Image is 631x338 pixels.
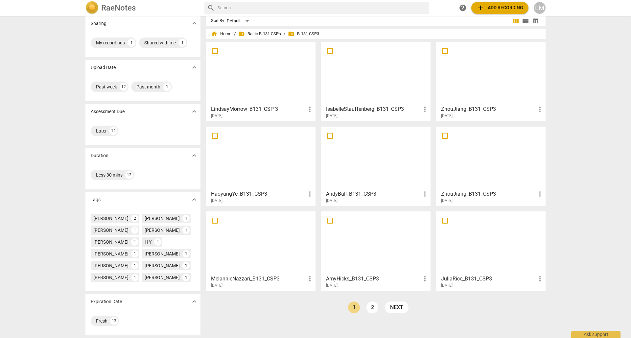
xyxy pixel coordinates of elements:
button: Show more [189,18,199,28]
h3: LindsayMorrow_B131_CSP 3 [211,105,306,113]
a: next [385,302,409,313]
span: folder_shared [238,31,245,37]
div: [PERSON_NAME] [93,215,129,222]
div: My recordings [96,39,125,46]
button: Table view [530,16,540,26]
div: [PERSON_NAME] [93,227,129,233]
h3: ZhouJiang_B131_CSP3 [441,105,536,113]
a: Page 1 is your current page [348,302,360,313]
p: Duration [91,152,108,159]
div: Ask support [571,331,620,338]
h3: AndyBall_B131_CSP3 [326,190,421,198]
span: more_vert [421,275,429,283]
div: 2 [131,215,138,222]
button: Upload [471,2,528,14]
div: 1 [131,250,138,257]
span: more_vert [536,105,544,113]
h3: AmyHicks_B131_CSP3 [326,275,421,283]
span: home [211,31,218,37]
a: Help [457,2,469,14]
div: 1 [163,83,171,91]
h3: MelannieNazzari_B131_CSP3 [211,275,306,283]
button: Show more [189,62,199,72]
span: view_module [512,17,520,25]
button: Show more [189,151,199,160]
a: AmyHicks_B131_CSP3[DATE] [323,214,428,288]
a: LindsayMorrow_B131_CSP 3[DATE] [208,44,313,118]
a: ZhouJiang_B131_CSP3[DATE] [438,44,543,118]
div: Past month [136,84,160,90]
div: Fresh [96,318,107,324]
div: 1 [131,238,138,246]
span: expand_more [190,108,198,115]
a: JuliaRice_B131_CSP3[DATE] [438,214,543,288]
span: [DATE] [441,283,453,288]
h2: RaeNotes [101,3,136,12]
div: 1 [182,215,190,222]
div: Later [96,128,107,134]
div: 1 [131,262,138,269]
p: Tags [91,196,101,203]
span: more_vert [306,275,314,283]
div: [PERSON_NAME] [93,239,129,245]
h3: ZhouJiang_B131_CSP3 [441,190,536,198]
span: B-131 CSP3 [288,31,319,37]
span: Home [211,31,231,37]
h3: IsabelleStauffenberg_B131_CSP3 [326,105,421,113]
span: expand_more [190,196,198,204]
div: 1 [131,274,138,281]
div: 12 [120,83,128,91]
span: [DATE] [441,198,453,204]
a: AndyBall_B131_CSP3[DATE] [323,129,428,203]
div: [PERSON_NAME] [145,262,180,269]
div: LM [534,2,546,14]
img: Logo [85,1,99,14]
span: expand_more [190,19,198,27]
div: 1 [182,250,190,257]
a: MelannieNazzari_B131_CSP3[DATE] [208,214,313,288]
span: folder_shared [288,31,294,37]
span: [DATE] [326,198,338,204]
div: Past week [96,84,117,90]
span: Add recording [477,4,523,12]
a: HaoyangYe_B131_CSP3[DATE] [208,129,313,203]
span: Basic B-131 CSPs [238,31,281,37]
div: 13 [110,317,118,325]
a: Page 2 [366,302,378,313]
h3: JuliaRice_B131_CSP3 [441,275,536,283]
span: more_vert [536,275,544,283]
span: expand_more [190,298,198,305]
span: help [459,4,467,12]
button: Show more [189,107,199,116]
span: view_list [522,17,529,25]
span: search [207,4,215,12]
span: add [477,4,484,12]
div: 1 [128,39,135,47]
span: / [234,32,236,36]
span: [DATE] [211,113,222,119]
span: [DATE] [326,113,338,119]
span: [DATE] [326,283,338,288]
button: List view [521,16,530,26]
span: [DATE] [441,113,453,119]
span: expand_more [190,63,198,71]
button: Show more [189,195,199,205]
span: more_vert [421,105,429,113]
div: [PERSON_NAME] [93,262,129,269]
div: 1 [182,227,190,234]
p: Sharing [91,20,106,27]
span: more_vert [536,190,544,198]
div: Shared with me [144,39,176,46]
div: [PERSON_NAME] [145,227,180,233]
a: IsabelleStauffenberg_B131_CSP3[DATE] [323,44,428,118]
p: Expiration Date [91,298,122,305]
p: Upload Date [91,64,116,71]
span: / [284,32,285,36]
div: 1 [182,274,190,281]
div: [PERSON_NAME] [93,274,129,281]
div: Sort By [211,18,224,23]
div: 12 [109,127,117,135]
div: [PERSON_NAME] [145,215,180,222]
div: 1 [131,227,138,234]
span: more_vert [421,190,429,198]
